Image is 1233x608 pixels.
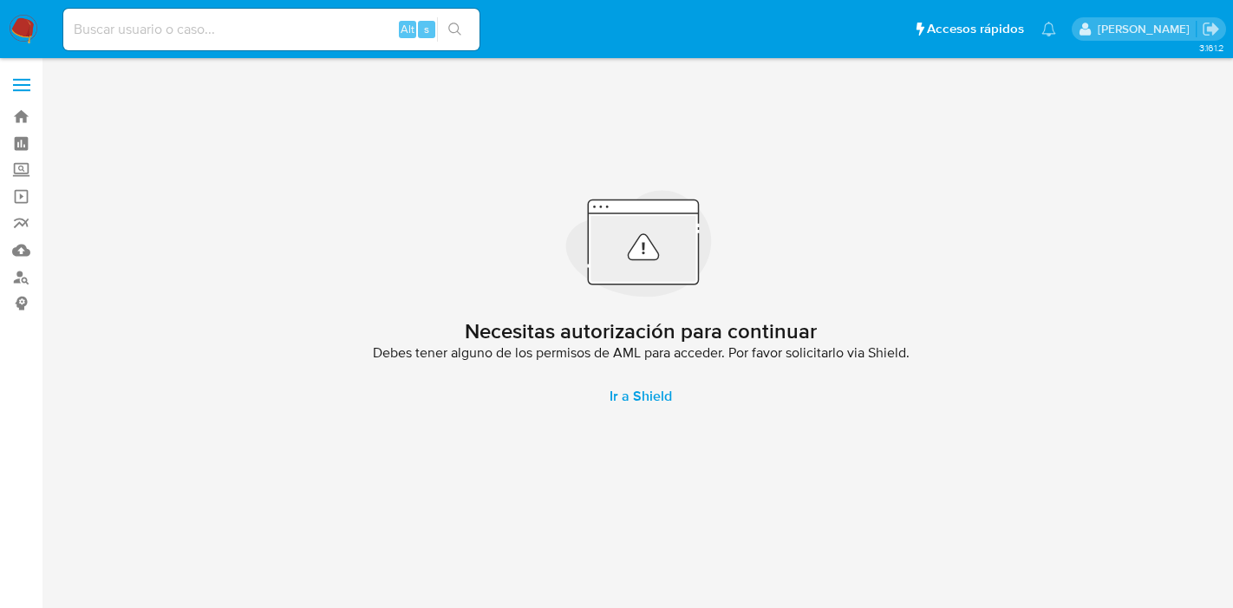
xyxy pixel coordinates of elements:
span: Ir a Shield [610,376,672,417]
button: search-icon [437,17,473,42]
a: Ir a Shield [589,376,693,417]
p: belen.palamara@mercadolibre.com [1098,21,1196,37]
span: Alt [401,21,414,37]
input: Buscar usuario o caso... [63,18,479,41]
h2: Necesitas autorización para continuar [465,318,817,344]
span: Accesos rápidos [927,20,1024,38]
a: Notificaciones [1041,22,1056,36]
span: Debes tener alguno de los permisos de AML para acceder. Por favor solicitarlo via Shield. [373,344,910,362]
a: Salir [1202,20,1220,38]
span: s [424,21,429,37]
